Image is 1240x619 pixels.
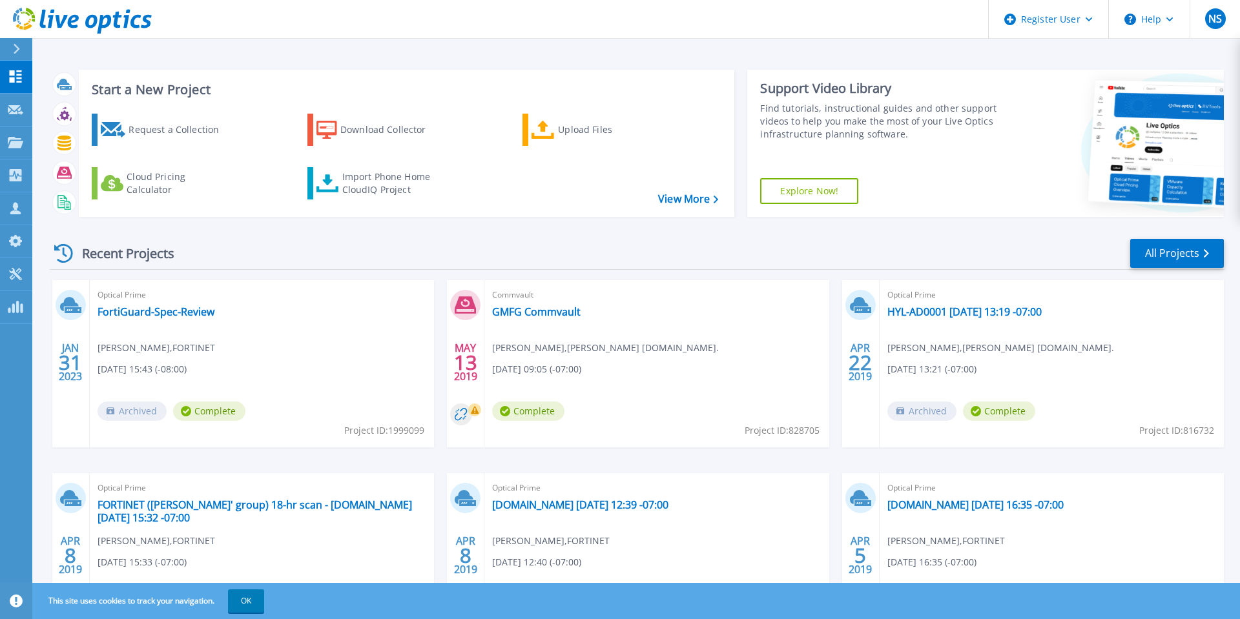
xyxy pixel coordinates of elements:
a: Request a Collection [92,114,236,146]
span: [DATE] 09:05 (-07:00) [492,362,581,376]
span: [DATE] 15:43 (-08:00) [98,362,187,376]
span: Optical Prime [98,481,426,495]
a: GMFG Commvault [492,305,581,318]
a: View More [658,193,718,205]
span: Optical Prime [98,288,426,302]
span: [PERSON_NAME] , FORTINET [887,534,1005,548]
div: Upload Files [558,117,661,143]
div: APR 2019 [848,532,873,579]
div: Request a Collection [129,117,232,143]
div: MAY 2019 [453,339,478,386]
a: [DOMAIN_NAME] [DATE] 12:39 -07:00 [492,498,668,511]
span: [DATE] 12:40 (-07:00) [492,555,581,569]
span: 8 [460,550,471,561]
div: Recent Projects [50,238,192,269]
div: Download Collector [340,117,444,143]
span: Optical Prime [887,481,1216,495]
a: FortiGuard-Spec-Review [98,305,214,318]
span: Archived [887,401,956,421]
span: Complete [173,401,245,421]
span: [DATE] 13:21 (-07:00) [887,362,976,376]
span: 22 [849,357,872,368]
a: Cloud Pricing Calculator [92,167,236,199]
span: [PERSON_NAME] , [PERSON_NAME] [DOMAIN_NAME]. [887,341,1114,355]
span: Commvault [492,288,821,302]
span: Project ID: 816732 [1139,423,1214,438]
div: APR 2019 [58,532,83,579]
span: 5 [854,550,866,561]
a: [DOMAIN_NAME] [DATE] 16:35 -07:00 [887,498,1064,511]
div: APR 2019 [848,339,873,386]
span: Complete [492,401,564,421]
span: Archived [98,401,167,421]
span: 13 [454,357,477,368]
span: [DATE] 16:35 (-07:00) [887,555,976,569]
a: All Projects [1130,239,1224,268]
span: [PERSON_NAME] , FORTINET [98,534,215,548]
span: 8 [65,550,76,561]
div: JAN 2023 [58,339,83,386]
span: NS [1208,14,1222,24]
a: HYL-AD0001 [DATE] 13:19 -07:00 [887,305,1042,318]
a: Upload Files [522,114,666,146]
span: [PERSON_NAME] , [PERSON_NAME] [DOMAIN_NAME]. [492,341,719,355]
h3: Start a New Project [92,83,718,97]
span: Complete [963,401,1035,421]
div: Import Phone Home CloudIQ Project [342,170,443,196]
span: [PERSON_NAME] , FORTINET [492,534,610,548]
span: 31 [59,357,82,368]
span: Optical Prime [492,481,821,495]
a: Download Collector [307,114,451,146]
span: Project ID: 828705 [745,423,820,438]
div: APR 2019 [453,532,478,579]
a: Explore Now! [760,178,858,204]
button: OK [228,589,264,613]
span: [PERSON_NAME] , FORTINET [98,341,215,355]
div: Find tutorials, instructional guides and other support videos to help you make the most of your L... [760,102,1003,141]
span: Optical Prime [887,288,1216,302]
div: Cloud Pricing Calculator [127,170,230,196]
div: Support Video Library [760,80,1003,97]
span: [DATE] 15:33 (-07:00) [98,555,187,569]
span: This site uses cookies to track your navigation. [36,589,264,613]
span: Project ID: 1999099 [344,423,424,438]
a: FORTINET ([PERSON_NAME]' group) 18-hr scan - [DOMAIN_NAME] [DATE] 15:32 -07:00 [98,498,426,524]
